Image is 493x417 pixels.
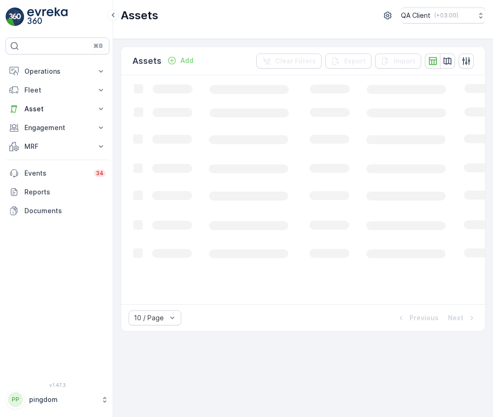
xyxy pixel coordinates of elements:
[29,395,96,404] p: pingdom
[121,8,158,23] p: Assets
[6,382,109,388] span: v 1.47.3
[6,137,109,156] button: MRF
[401,11,431,20] p: QA Client
[6,201,109,220] a: Documents
[24,67,91,76] p: Operations
[409,313,439,323] p: Previous
[6,164,109,183] a: Events34
[325,54,371,69] button: Export
[344,56,366,66] p: Export
[6,118,109,137] button: Engagement
[256,54,322,69] button: Clear Filters
[401,8,485,23] button: QA Client(+03:00)
[24,169,88,178] p: Events
[180,56,193,65] p: Add
[24,85,91,95] p: Fleet
[447,312,478,324] button: Next
[6,100,109,118] button: Asset
[6,8,24,26] img: logo
[395,312,439,324] button: Previous
[6,81,109,100] button: Fleet
[275,56,316,66] p: Clear Filters
[24,142,91,151] p: MRF
[8,392,23,407] div: PP
[24,206,106,216] p: Documents
[163,55,197,66] button: Add
[6,183,109,201] a: Reports
[6,62,109,81] button: Operations
[434,12,458,19] p: ( +03:00 )
[375,54,421,69] button: Import
[24,104,91,114] p: Asset
[448,313,463,323] p: Next
[27,8,68,26] img: logo_light-DOdMpM7g.png
[93,42,103,50] p: ⌘B
[6,390,109,409] button: PPpingdom
[24,123,91,132] p: Engagement
[132,54,162,68] p: Assets
[24,187,106,197] p: Reports
[96,170,104,177] p: 34
[394,56,416,66] p: Import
